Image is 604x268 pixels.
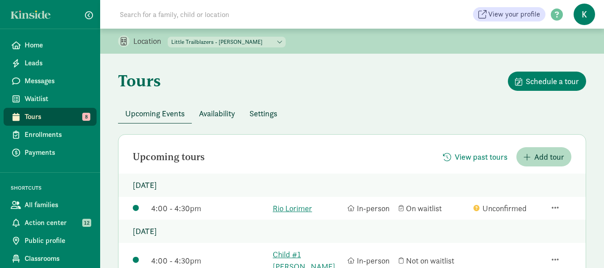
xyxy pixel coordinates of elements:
[473,202,544,214] div: Unconfirmed
[133,36,168,47] p: Location
[399,255,469,267] div: Not on waitlist
[151,202,268,214] div: 4:00 - 4:30pm
[118,220,586,243] p: [DATE]
[82,219,91,227] span: 12
[82,113,90,121] span: 8
[118,104,192,123] button: Upcoming Events
[347,255,394,267] div: In-person
[4,196,97,214] a: All families
[125,107,185,119] span: Upcoming Events
[25,58,89,68] span: Leads
[25,76,89,86] span: Messages
[25,129,89,140] span: Enrollments
[488,9,540,20] span: View your profile
[4,232,97,250] a: Public profile
[118,72,161,89] h1: Tours
[4,144,97,162] a: Payments
[25,94,89,104] span: Waitlist
[25,253,89,264] span: Classrooms
[516,147,571,166] button: Add tour
[4,72,97,90] a: Messages
[4,54,97,72] a: Leads
[25,111,89,122] span: Tours
[347,202,394,214] div: In-person
[399,202,469,214] div: On waitlist
[526,75,579,87] span: Schedule a tour
[473,7,545,21] a: View your profile
[25,147,89,158] span: Payments
[559,225,604,268] iframe: Chat Widget
[4,126,97,144] a: Enrollments
[574,4,595,25] span: K
[25,235,89,246] span: Public profile
[273,202,343,214] a: Rio Lorimer
[4,108,97,126] a: Tours 8
[4,90,97,108] a: Waitlist
[436,147,515,166] button: View past tours
[25,40,89,51] span: Home
[4,250,97,268] a: Classrooms
[455,151,507,163] span: View past tours
[508,72,586,91] button: Schedule a tour
[4,214,97,232] a: Action center 12
[534,151,564,163] span: Add tour
[4,36,97,54] a: Home
[199,107,235,119] span: Availability
[151,255,268,267] div: 4:00 - 4:30pm
[242,104,284,123] button: Settings
[192,104,242,123] button: Availability
[25,200,89,210] span: All families
[436,152,515,162] a: View past tours
[249,107,277,119] span: Settings
[25,217,89,228] span: Action center
[114,5,365,23] input: Search for a family, child or location
[118,174,586,197] p: [DATE]
[133,152,205,162] h2: Upcoming tours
